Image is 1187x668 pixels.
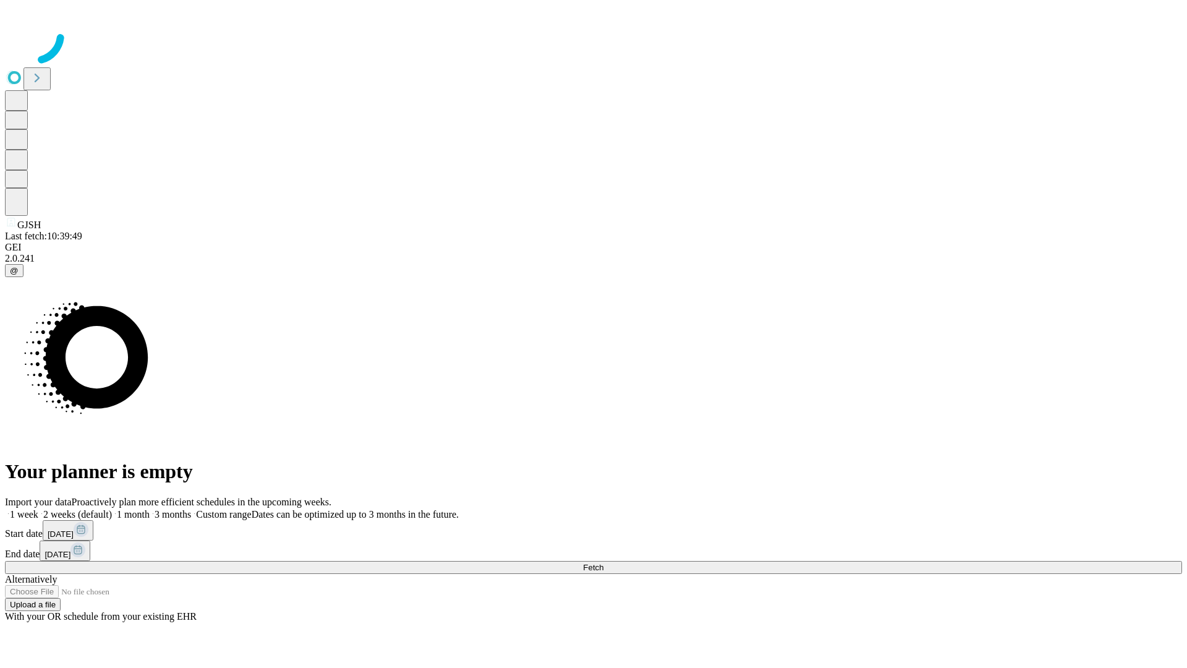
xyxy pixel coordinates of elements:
[252,509,459,520] span: Dates can be optimized up to 3 months in the future.
[196,509,251,520] span: Custom range
[5,611,197,622] span: With your OR schedule from your existing EHR
[5,242,1182,253] div: GEI
[5,497,72,507] span: Import your data
[5,520,1182,541] div: Start date
[5,561,1182,574] button: Fetch
[10,509,38,520] span: 1 week
[43,509,112,520] span: 2 weeks (default)
[10,266,19,275] span: @
[5,541,1182,561] div: End date
[5,460,1182,483] h1: Your planner is empty
[48,529,74,539] span: [DATE]
[5,574,57,584] span: Alternatively
[5,253,1182,264] div: 2.0.241
[72,497,331,507] span: Proactively plan more efficient schedules in the upcoming weeks.
[43,520,93,541] button: [DATE]
[45,550,70,559] span: [DATE]
[40,541,90,561] button: [DATE]
[155,509,191,520] span: 3 months
[5,231,82,241] span: Last fetch: 10:39:49
[583,563,603,572] span: Fetch
[5,598,61,611] button: Upload a file
[5,264,23,277] button: @
[17,220,41,230] span: GJSH
[117,509,150,520] span: 1 month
